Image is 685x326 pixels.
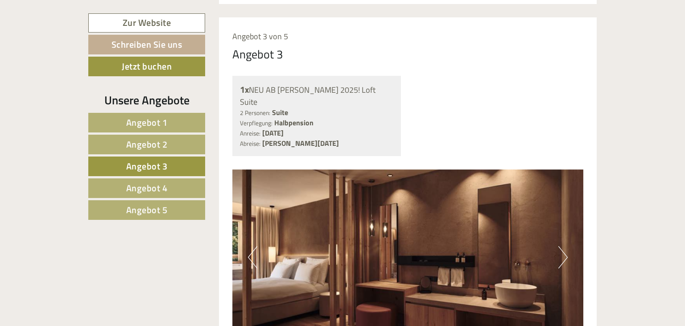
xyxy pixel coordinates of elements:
[240,108,270,117] small: 2 Personen:
[248,246,257,268] button: Previous
[262,138,339,149] b: [PERSON_NAME][DATE]
[126,181,168,195] span: Angebot 4
[240,83,394,107] div: NEU AB [PERSON_NAME] 2025! Loft Suite
[240,139,260,148] small: Abreise:
[126,203,168,217] span: Angebot 5
[272,107,288,118] b: Suite
[126,159,168,173] span: Angebot 3
[240,83,249,96] b: 1x
[262,128,284,138] b: [DATE]
[88,92,205,108] div: Unsere Angebote
[558,246,568,268] button: Next
[88,57,205,76] a: Jetzt buchen
[240,119,272,128] small: Verpflegung:
[274,117,314,128] b: Halbpension
[88,13,205,33] a: Zur Website
[126,137,168,151] span: Angebot 2
[126,116,168,129] span: Angebot 1
[88,35,205,54] a: Schreiben Sie uns
[240,129,260,138] small: Anreise:
[232,46,283,62] div: Angebot 3
[232,30,288,42] span: Angebot 3 von 5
